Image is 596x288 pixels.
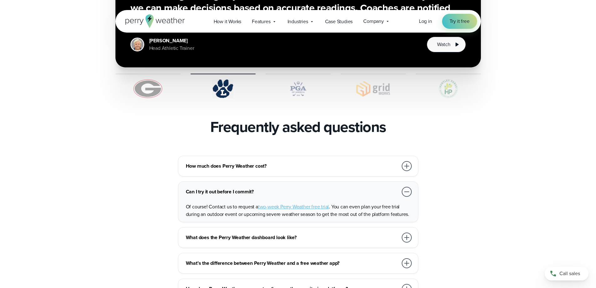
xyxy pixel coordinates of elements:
h3: What’s the difference between Perry Weather and a free weather app? [186,259,398,267]
span: Call sales [559,270,580,277]
a: How it Works [208,15,247,28]
h3: Can I try it out before I commit? [186,188,398,196]
span: Company [363,18,384,25]
h2: Frequently asked questions [210,118,386,136]
img: Gridworks.svg [341,79,406,98]
a: Log in [419,18,432,25]
span: Features [252,18,270,25]
h3: How much does Perry Weather cost? [186,162,398,170]
span: Case Studies [325,18,353,25]
span: Try it free [450,18,470,25]
span: Watch [437,41,450,48]
a: two-week Perry Weather free trial [258,203,329,210]
span: How it Works [214,18,242,25]
a: Call sales [545,267,588,280]
span: Of course! Contact us to request a [186,203,258,210]
div: Head Athletic Trainer [149,45,194,52]
div: [PERSON_NAME] [149,37,194,45]
span: . You can even plan your free trial during an outdoor event or upcoming severe weather season to ... [186,203,409,218]
a: Case Studies [320,15,358,28]
img: PGA.svg [266,79,331,98]
h3: What does the Perry Weather dashboard look like? [186,234,398,241]
button: Watch [427,37,466,52]
span: Industries [288,18,308,25]
a: Try it free [442,14,477,29]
